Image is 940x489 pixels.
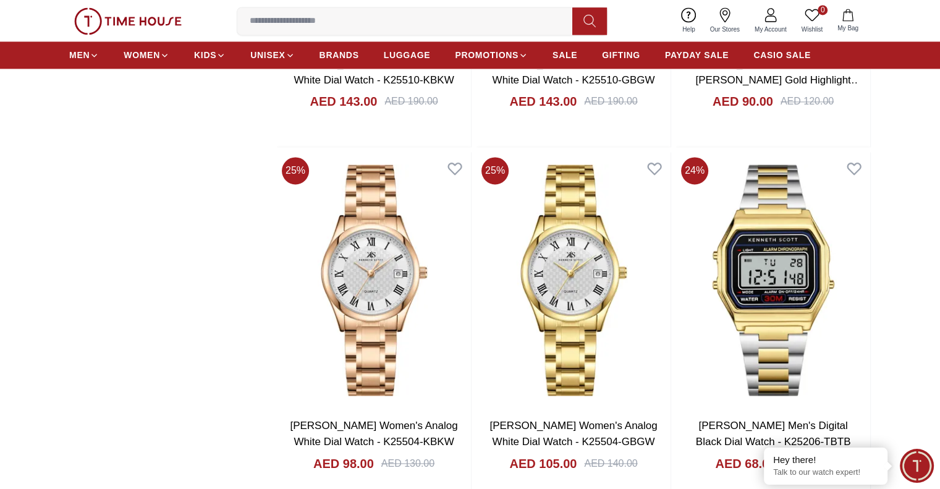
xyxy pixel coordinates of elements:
span: SALE [553,49,577,61]
div: Chat Widget [900,449,934,483]
span: Wishlist [797,25,828,34]
span: 0 [818,5,828,15]
div: AED 120.00 [781,94,834,109]
span: MEN [69,49,90,61]
a: [PERSON_NAME] Women's Analog White Dial Watch - K25504-KBKW [290,420,457,448]
a: Our Stores [703,5,747,36]
a: UNISEX [250,44,294,66]
h4: AED 98.00 [313,454,374,472]
a: 0Wishlist [794,5,830,36]
span: KIDS [194,49,216,61]
span: 25 % [481,157,509,184]
div: AED 190.00 [384,94,438,109]
a: SALE [553,44,577,66]
span: 24 % [681,157,708,184]
h4: AED 105.00 [509,454,577,472]
button: My Bag [830,6,866,35]
span: My Account [750,25,792,34]
span: Our Stores [705,25,745,34]
a: KIDS [194,44,226,66]
span: 25 % [282,157,309,184]
a: [PERSON_NAME] Men's Digital Black Dial Watch - K25206-TBTB [696,420,851,448]
div: Hey there! [773,454,878,466]
a: LUGGAGE [384,44,431,66]
a: [PERSON_NAME] Women's Analog [PERSON_NAME] Gold Highlight Dial Watch - K25504-SBSWK [689,58,861,101]
div: AED 130.00 [381,456,434,470]
span: BRANDS [320,49,359,61]
img: Kenneth Scott Women's Analog White Dial Watch - K25504-GBGW [476,152,671,407]
a: GIFTING [602,44,640,66]
h4: AED 90.00 [713,93,773,110]
a: PAYDAY SALE [665,44,729,66]
a: Help [675,5,703,36]
div: AED 190.00 [584,94,637,109]
span: WOMEN [124,49,160,61]
img: Kenneth Scott Men's Digital Black Dial Watch - K25206-TBTB [676,152,870,407]
p: Talk to our watch expert! [773,467,878,478]
a: [PERSON_NAME] Women's Analog White Dial Watch - K25510-GBGW [489,58,657,86]
span: UNISEX [250,49,285,61]
span: Help [677,25,700,34]
span: LUGGAGE [384,49,431,61]
a: [PERSON_NAME] Women's Analog White Dial Watch - K25510-KBKW [290,58,457,86]
img: Kenneth Scott Women's Analog White Dial Watch - K25504-KBKW [277,152,471,407]
span: GIFTING [602,49,640,61]
span: My Bag [832,23,863,33]
span: CASIO SALE [753,49,811,61]
h4: AED 68.00 [715,454,776,472]
a: CASIO SALE [753,44,811,66]
div: AED 140.00 [584,456,637,470]
a: MEN [69,44,99,66]
h4: AED 143.00 [509,93,577,110]
a: BRANDS [320,44,359,66]
span: PAYDAY SALE [665,49,729,61]
a: PROMOTIONS [455,44,528,66]
h4: AED 143.00 [310,93,377,110]
a: WOMEN [124,44,169,66]
img: ... [74,7,182,35]
a: [PERSON_NAME] Women's Analog White Dial Watch - K25504-GBGW [489,420,657,448]
span: PROMOTIONS [455,49,519,61]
